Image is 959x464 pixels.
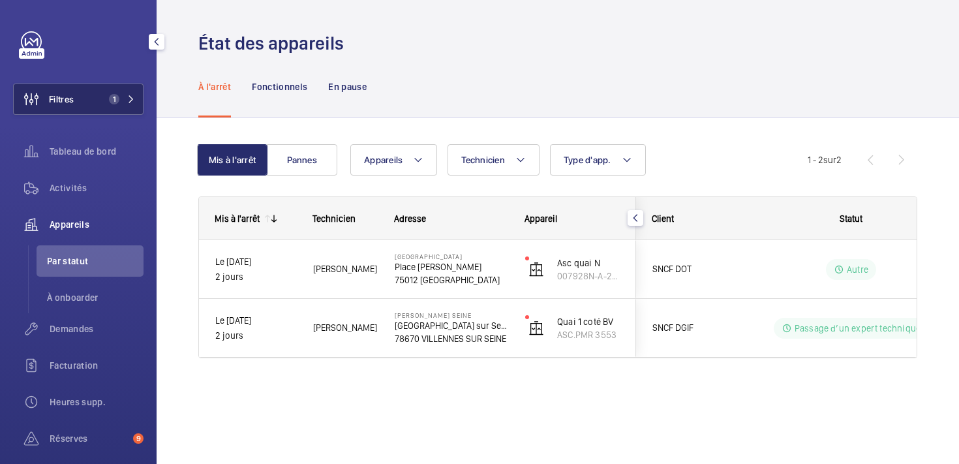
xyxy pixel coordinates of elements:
span: Heures supp. [50,395,144,409]
p: 75012 [GEOGRAPHIC_DATA] [395,273,508,286]
span: SNCF DOT [652,262,753,277]
span: Client [652,213,674,224]
button: Technicien [448,144,540,176]
p: Le [DATE] [215,255,296,270]
p: Le [DATE] [215,313,296,328]
p: [PERSON_NAME] SEINE [395,311,508,319]
span: Type d'app. [564,155,611,165]
span: SNCF DGIF [652,320,753,335]
button: Mis à l'arrêt [197,144,267,176]
p: Autre [847,263,868,276]
img: elevator.svg [528,262,544,277]
span: Tableau de bord [50,145,144,158]
div: Appareil [525,213,620,224]
span: Adresse [394,213,426,224]
img: elevator.svg [528,320,544,336]
p: 2 jours [215,328,296,343]
span: Appareils [364,155,403,165]
p: [GEOGRAPHIC_DATA] [395,253,508,260]
span: 1 [109,94,119,104]
p: 2 jours [215,270,296,285]
p: ASC.PMR 3553 [557,328,620,341]
button: Pannes [267,144,337,176]
span: Statut [840,213,862,224]
p: [GEOGRAPHIC_DATA] sur Seine [395,319,508,332]
p: Quai 1 coté BV [557,315,620,328]
span: Facturation [50,359,144,372]
span: Activités [50,181,144,194]
p: En pause [328,80,367,93]
span: sur [823,155,836,165]
div: Mis à l'arrêt [215,213,260,224]
span: À onboarder [47,291,144,304]
span: 1 - 2 2 [808,155,842,164]
button: Filtres1 [13,84,144,115]
span: Réserves [50,432,128,445]
span: 9 [133,433,144,444]
p: Asc quai N [557,256,620,270]
h1: État des appareils [198,31,352,55]
p: 78670 VILLENNES SUR SEINE [395,332,508,345]
span: [PERSON_NAME] [313,262,378,277]
button: Type d'app. [550,144,646,176]
span: Technicien [312,213,356,224]
p: Place [PERSON_NAME] [395,260,508,273]
p: À l'arrêt [198,80,231,93]
span: Demandes [50,322,144,335]
p: Passage d’un expert technique [795,322,921,335]
span: Appareils [50,218,144,231]
button: Appareils [350,144,437,176]
span: Technicien [461,155,505,165]
span: [PERSON_NAME] [313,320,378,335]
span: Filtres [49,93,74,106]
p: 007928N-A-2-90-0-09 [557,270,620,283]
span: Par statut [47,255,144,268]
p: Fonctionnels [252,80,307,93]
